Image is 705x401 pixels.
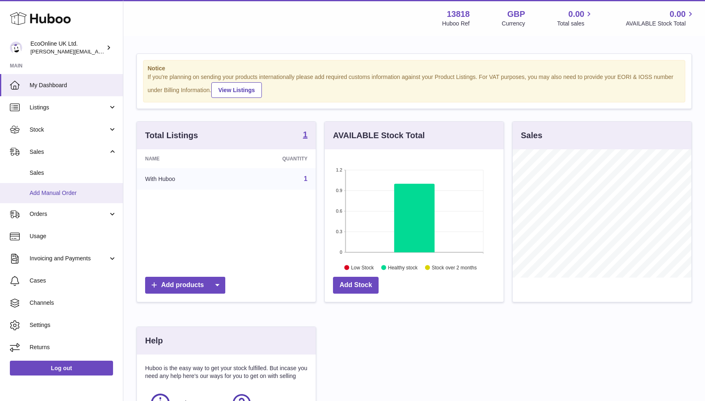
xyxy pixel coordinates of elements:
[30,343,117,351] span: Returns
[145,130,198,141] h3: Total Listings
[145,277,225,294] a: Add products
[502,20,525,28] div: Currency
[569,9,585,20] span: 0.00
[626,9,695,28] a: 0.00 AVAILABLE Stock Total
[30,232,117,240] span: Usage
[30,126,108,134] span: Stock
[336,229,342,234] text: 0.3
[145,364,307,380] p: Huboo is the easy way to get your stock fulfilled. But incase you need any help here's our ways f...
[507,9,525,20] strong: GBP
[336,167,342,172] text: 1.2
[30,40,104,56] div: EcoOnline UK Ltd.
[211,82,262,98] a: View Listings
[626,20,695,28] span: AVAILABLE Stock Total
[557,20,594,28] span: Total sales
[336,188,342,193] text: 0.9
[30,48,209,55] span: [PERSON_NAME][EMAIL_ADDRESS][PERSON_NAME][DOMAIN_NAME]
[145,335,163,346] h3: Help
[148,73,681,98] div: If you're planning on sending your products internationally please add required customs informati...
[303,130,307,139] strong: 1
[432,264,476,270] text: Stock over 2 months
[442,20,470,28] div: Huboo Ref
[521,130,542,141] h3: Sales
[351,264,374,270] text: Low Stock
[30,189,117,197] span: Add Manual Order
[340,250,342,255] text: 0
[30,148,108,156] span: Sales
[30,321,117,329] span: Settings
[137,149,231,168] th: Name
[388,264,418,270] text: Healthy stock
[10,361,113,376] a: Log out
[304,175,307,182] a: 1
[30,169,117,177] span: Sales
[148,65,681,72] strong: Notice
[333,277,379,294] a: Add Stock
[30,299,117,307] span: Channels
[303,130,307,140] a: 1
[30,255,108,262] span: Invoicing and Payments
[333,130,425,141] h3: AVAILABLE Stock Total
[670,9,686,20] span: 0.00
[557,9,594,28] a: 0.00 Total sales
[336,209,342,213] text: 0.6
[10,42,22,54] img: alex.doherty@ecoonline.com
[30,277,117,285] span: Cases
[30,81,117,89] span: My Dashboard
[30,210,108,218] span: Orders
[30,104,108,111] span: Listings
[447,9,470,20] strong: 13818
[137,168,231,190] td: With Huboo
[231,149,316,168] th: Quantity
